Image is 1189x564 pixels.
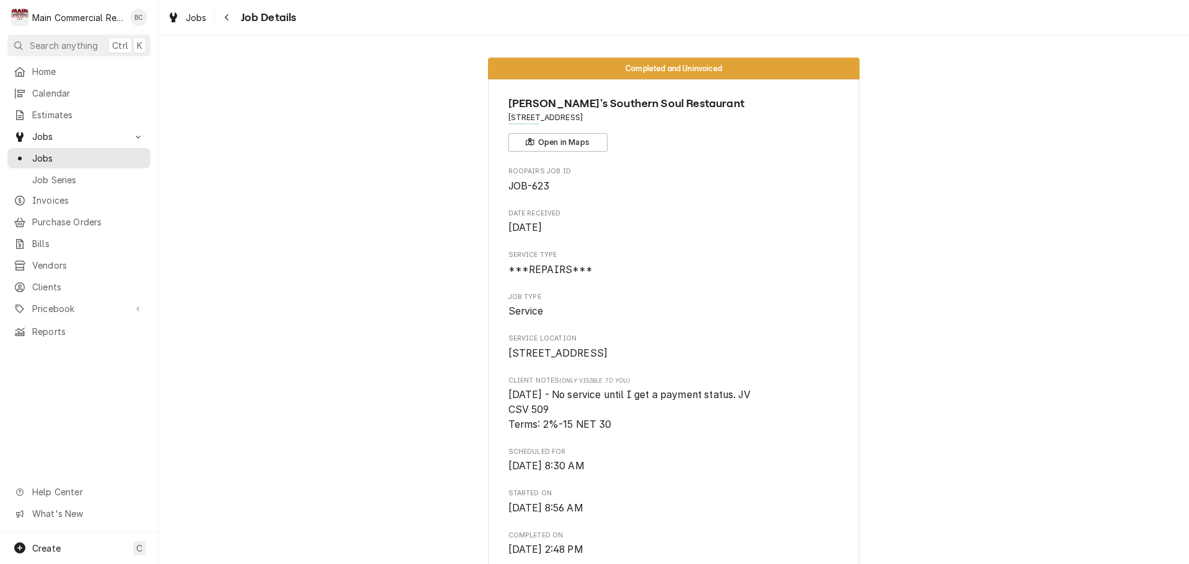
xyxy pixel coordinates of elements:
[508,292,840,319] div: Job Type
[7,61,150,82] a: Home
[7,105,150,125] a: Estimates
[508,447,840,474] div: Scheduled For
[186,11,207,24] span: Jobs
[508,292,840,302] span: Job Type
[32,11,123,24] div: Main Commercial Refrigeration Service
[7,482,150,502] a: Go to Help Center
[7,126,150,147] a: Go to Jobs
[508,112,840,123] span: Address
[11,9,28,26] div: M
[508,250,840,260] span: Service Type
[7,255,150,275] a: Vendors
[508,376,840,386] span: Client Notes
[625,64,722,72] span: Completed and Uninvoiced
[32,507,143,520] span: What's New
[508,488,840,498] span: Started On
[7,298,150,319] a: Go to Pricebook
[508,447,840,457] span: Scheduled For
[32,173,144,186] span: Job Series
[508,542,840,557] span: Completed On
[32,194,144,207] span: Invoices
[32,259,144,272] span: Vendors
[7,321,150,342] a: Reports
[508,488,840,515] div: Started On
[137,39,142,52] span: K
[130,9,147,26] div: Bookkeeper Main Commercial's Avatar
[508,389,751,430] span: [DATE] - No service until I get a payment status. JV CSV 509 Terms: 2%-15 NET 30
[508,167,840,176] span: Roopairs Job ID
[7,35,150,56] button: Search anythingCtrlK
[32,543,61,553] span: Create
[508,347,608,359] span: [STREET_ADDRESS]
[488,58,860,79] div: Status
[30,39,98,52] span: Search anything
[508,501,840,516] span: Started On
[508,262,840,277] span: Service Type
[508,502,583,514] span: [DATE] 8:56 AM
[508,95,840,152] div: Client Information
[7,233,150,254] a: Bills
[217,7,237,27] button: Navigate back
[508,133,608,152] button: Open in Maps
[162,7,212,28] a: Jobs
[32,130,126,143] span: Jobs
[237,9,297,26] span: Job Details
[32,65,144,78] span: Home
[508,305,544,317] span: Service
[7,277,150,297] a: Clients
[508,209,840,235] div: Date Received
[11,9,28,26] div: Main Commercial Refrigeration Service's Avatar
[32,485,143,498] span: Help Center
[7,503,150,524] a: Go to What's New
[32,108,144,121] span: Estimates
[7,148,150,168] a: Jobs
[32,325,144,338] span: Reports
[508,346,840,361] span: Service Location
[508,304,840,319] span: Job Type
[508,544,583,555] span: [DATE] 2:48 PM
[508,376,840,432] div: [object Object]
[508,334,840,344] span: Service Location
[112,39,128,52] span: Ctrl
[130,9,147,26] div: BC
[508,459,840,474] span: Scheduled For
[508,531,840,540] span: Completed On
[32,215,144,228] span: Purchase Orders
[508,180,550,192] span: JOB-623
[32,87,144,100] span: Calendar
[7,83,150,103] a: Calendar
[508,220,840,235] span: Date Received
[508,167,840,193] div: Roopairs Job ID
[508,222,542,233] span: [DATE]
[508,95,840,112] span: Name
[559,377,629,384] span: (Only Visible to You)
[136,542,142,555] span: C
[508,179,840,194] span: Roopairs Job ID
[7,212,150,232] a: Purchase Orders
[508,250,840,277] div: Service Type
[32,237,144,250] span: Bills
[508,460,585,472] span: [DATE] 8:30 AM
[7,170,150,190] a: Job Series
[32,152,144,165] span: Jobs
[508,531,840,557] div: Completed On
[32,280,144,293] span: Clients
[32,302,126,315] span: Pricebook
[508,209,840,219] span: Date Received
[7,190,150,210] a: Invoices
[508,334,840,360] div: Service Location
[508,388,840,432] span: [object Object]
